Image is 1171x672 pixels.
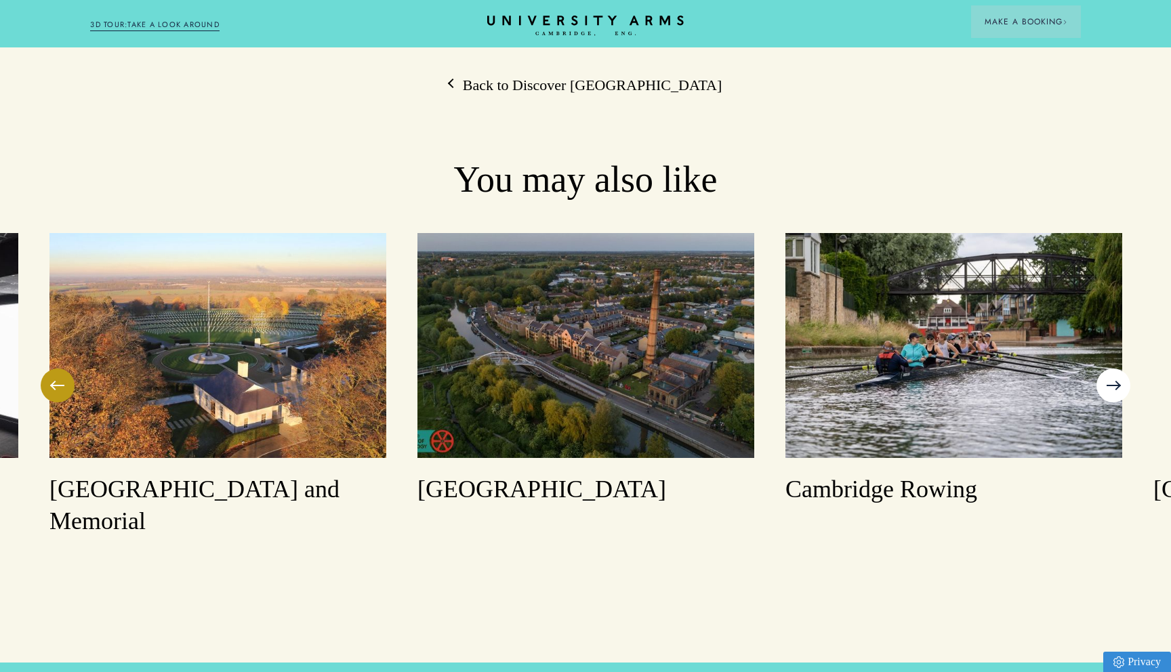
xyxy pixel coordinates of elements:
[971,5,1081,38] button: Make a BookingArrow icon
[785,474,1122,506] h3: Cambridge Rowing
[1103,652,1171,672] a: Privacy
[90,19,220,31] a: 3D TOUR:TAKE A LOOK AROUND
[49,233,386,457] img: image-17a50e5bb1e49a681afdb65a63636b7ea20d6372-4832x2718-jpg
[449,75,722,96] a: Back to Discover [GEOGRAPHIC_DATA]
[417,233,754,457] img: image-5dc1c30ef1ee848ab5acc0371e5bede88de1bdb1-1920x1079-jpg
[417,233,754,505] a: [GEOGRAPHIC_DATA]
[49,233,386,538] a: [GEOGRAPHIC_DATA] and Memorial
[1063,20,1067,24] img: Arrow icon
[133,158,1037,203] h2: You may also like
[785,233,1122,457] img: image-025c2a9ace1a3ef1b4b8469d4c0cb75c52fe3e25-6000x4000-jpg
[785,233,1122,505] a: Cambridge Rowing
[985,16,1067,28] span: Make a Booking
[1096,369,1130,402] button: Next Slide
[41,369,75,402] button: Previous Slide
[417,474,754,506] h3: [GEOGRAPHIC_DATA]
[49,474,386,539] h3: [GEOGRAPHIC_DATA] and Memorial
[487,16,684,37] a: Home
[1113,656,1124,668] img: Privacy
